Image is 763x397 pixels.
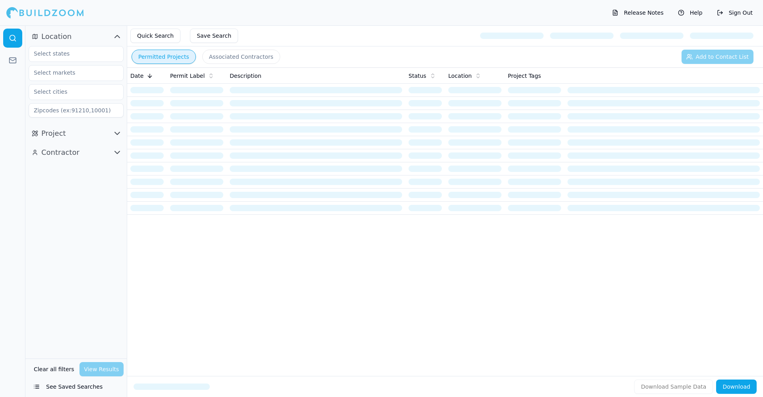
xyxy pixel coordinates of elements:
button: Permitted Projects [132,50,196,64]
button: Sign Out [713,6,757,19]
span: Status [409,72,426,80]
input: Select markets [29,66,113,80]
span: Date [130,72,143,80]
button: Help [674,6,707,19]
button: Clear all filters [32,362,76,376]
button: Quick Search [130,29,180,43]
button: Release Notes [608,6,668,19]
input: Select cities [29,85,113,99]
span: Description [230,72,261,80]
button: Project [29,127,124,140]
span: Project [41,128,66,139]
span: Contractor [41,147,79,158]
input: Zipcodes (ex:91210,10001) [29,103,124,118]
button: Location [29,30,124,43]
span: Location [41,31,72,42]
input: Select states [29,46,113,61]
button: See Saved Searches [29,380,124,394]
span: Location [448,72,472,80]
span: Permit Label [170,72,205,80]
span: Project Tags [508,72,541,80]
button: Download [716,380,757,394]
button: Save Search [190,29,238,43]
button: Contractor [29,146,124,159]
button: Associated Contractors [202,50,280,64]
